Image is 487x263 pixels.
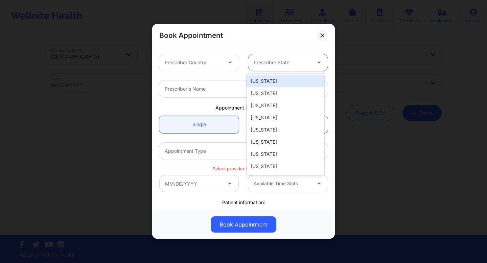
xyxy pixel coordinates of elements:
div: [US_STATE] [247,148,324,160]
div: Patient information: [155,199,332,206]
div: [US_STATE] [247,112,324,124]
h2: Book Appointment [159,31,223,40]
div: [US_STATE] [247,124,324,136]
p: Select provider for availability [159,166,328,172]
div: [US_STATE] [247,87,324,99]
button: Book Appointment [211,217,276,233]
div: [US_STATE] [247,160,324,172]
input: MM/DD/YYYY [159,175,239,192]
div: [US_STATE][GEOGRAPHIC_DATA] [247,172,324,191]
a: Single [159,116,239,133]
div: [US_STATE] [247,99,324,112]
div: [US_STATE] [247,136,324,148]
div: Appointment information: [155,104,332,111]
div: [US_STATE] [247,75,324,87]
